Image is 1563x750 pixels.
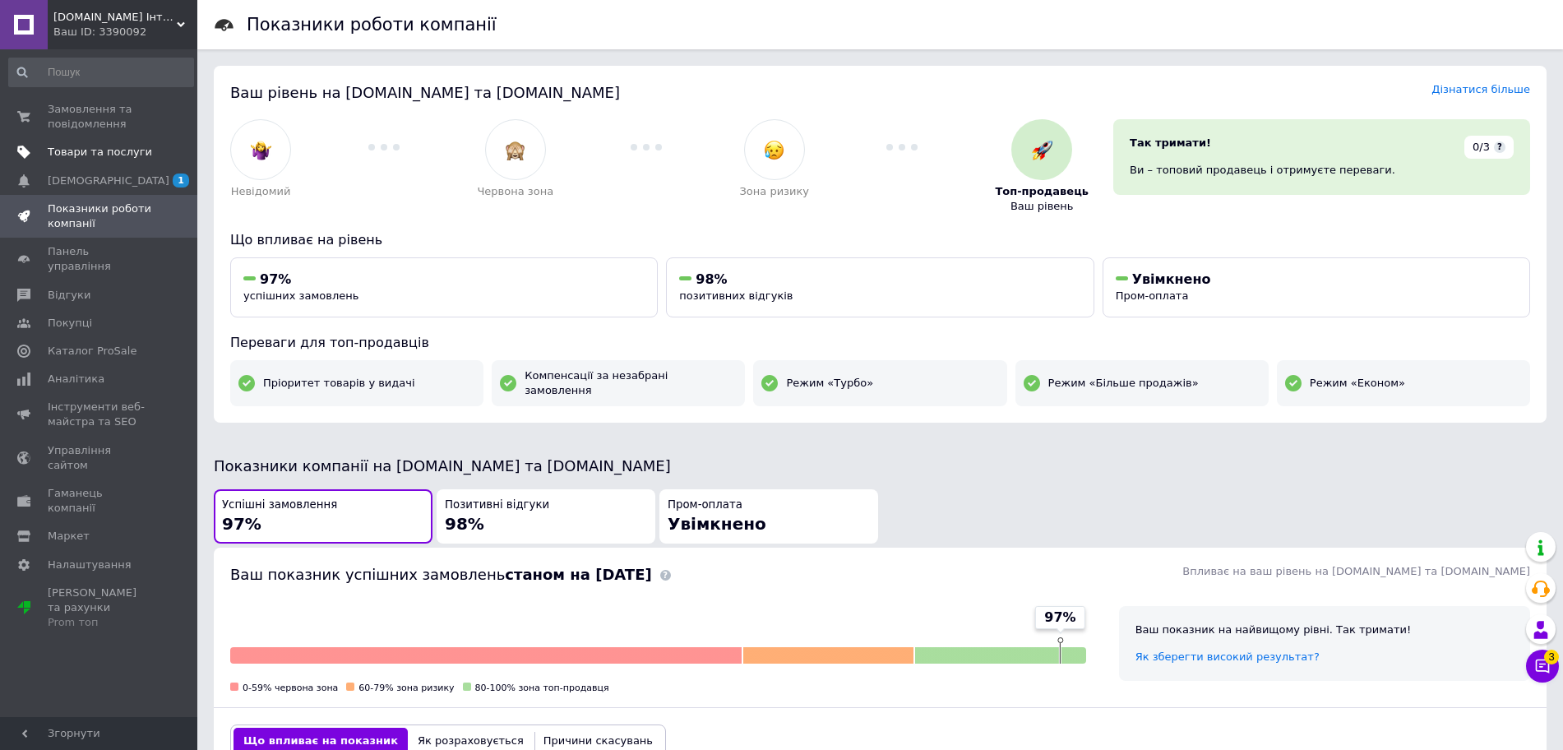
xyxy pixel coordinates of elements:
[1526,650,1559,683] button: Чат з покупцем3
[1048,376,1199,391] span: Режим «Більше продажів»
[1010,199,1074,214] span: Ваш рівень
[1135,650,1320,663] a: Як зберегти високий результат?
[214,489,432,544] button: Успішні замовлення97%
[48,344,136,359] span: Каталог ProSale
[679,289,793,302] span: позитивних відгуків
[1130,137,1211,149] span: Так тримати!
[230,335,429,350] span: Переваги для топ-продавців
[48,486,152,516] span: Гаманець компанії
[666,257,1094,317] button: 98%позитивних відгуків
[1464,136,1514,159] div: 0/3
[1431,83,1530,95] a: Дізнатися більше
[251,140,271,160] img: :woman-shrugging:
[437,489,655,544] button: Позитивні відгуки98%
[48,400,152,429] span: Інструменти веб-майстра та SEO
[1032,140,1052,160] img: :rocket:
[231,184,291,199] span: Невідомий
[214,457,671,475] span: Показники компанії на [DOMAIN_NAME] та [DOMAIN_NAME]
[48,443,152,473] span: Управління сайтом
[260,271,291,287] span: 97%
[8,58,194,87] input: Пошук
[1310,376,1405,391] span: Режим «Економ»
[48,174,169,188] span: [DEMOGRAPHIC_DATA]
[48,316,92,331] span: Покупці
[525,368,737,398] span: Компенсації за незабрані замовлення
[243,289,358,302] span: успішних замовлень
[995,184,1089,199] span: Топ-продавець
[173,174,189,187] span: 1
[477,184,553,199] span: Червона зона
[696,271,727,287] span: 98%
[358,683,454,693] span: 60-79% зона ризику
[48,529,90,544] span: Маркет
[786,376,873,391] span: Режим «Турбо»
[1044,609,1075,627] span: 97%
[230,84,620,101] span: Ваш рівень на [DOMAIN_NAME] та [DOMAIN_NAME]
[668,514,766,534] span: Увімкнено
[668,498,742,513] span: Пром-оплата
[1544,650,1559,664] span: 3
[1135,623,1514,637] div: Ваш показник на найвищому рівні. Так тримати!
[445,498,549,513] span: Позитивні відгуки
[1116,289,1189,302] span: Пром-оплата
[1130,163,1514,178] div: Ви – топовий продавець і отримуєте переваги.
[48,615,152,630] div: Prom топ
[1494,141,1505,153] span: ?
[263,376,415,391] span: Пріоритет товарів у видачі
[1103,257,1530,317] button: УвімкненоПром-оплата
[230,566,652,583] span: Ваш показник успішних замовлень
[48,201,152,231] span: Показники роботи компанії
[505,566,651,583] b: станом на [DATE]
[764,140,784,160] img: :disappointed_relieved:
[659,489,878,544] button: Пром-оплатаУвімкнено
[222,498,337,513] span: Успішні замовлення
[48,372,104,387] span: Аналітика
[48,558,132,572] span: Налаштування
[1132,271,1211,287] span: Увімкнено
[53,25,197,39] div: Ваш ID: 3390092
[1182,565,1530,577] span: Впливає на ваш рівень на [DOMAIN_NAME] та [DOMAIN_NAME]
[48,586,152,631] span: [PERSON_NAME] та рахунки
[48,244,152,274] span: Панель управління
[48,145,152,160] span: Товари та послуги
[230,257,658,317] button: 97%успішних замовлень
[48,288,90,303] span: Відгуки
[247,15,497,35] h1: Показники роботи компанії
[505,140,525,160] img: :see_no_evil:
[230,232,382,248] span: Що впливає на рівень
[222,514,261,534] span: 97%
[445,514,484,534] span: 98%
[475,683,609,693] span: 80-100% зона топ-продавця
[243,683,338,693] span: 0-59% червона зона
[740,184,810,199] span: Зона ризику
[53,10,177,25] span: selo-online.com.ua Інтернет-магазин товарів для саду та дому
[48,102,152,132] span: Замовлення та повідомлення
